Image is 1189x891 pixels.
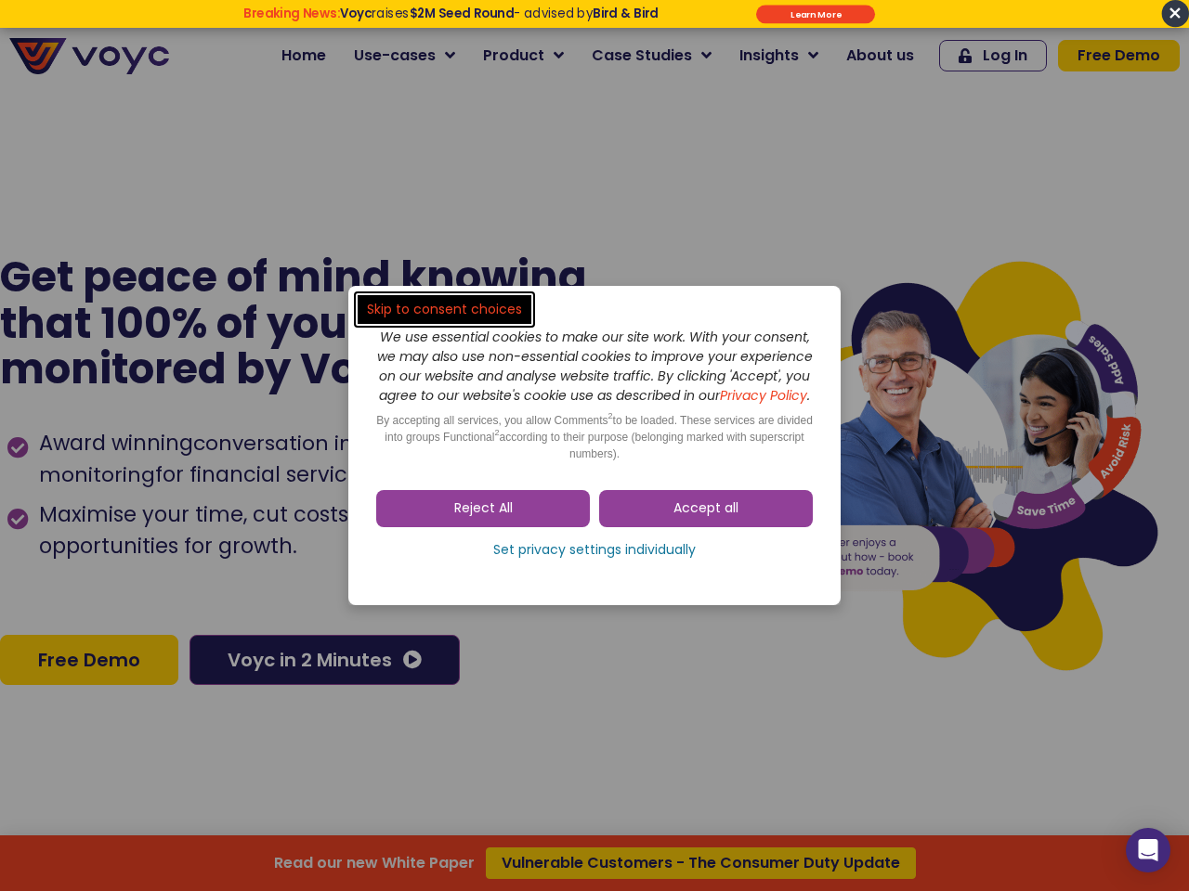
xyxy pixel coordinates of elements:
span: Accept all [673,499,738,518]
i: We use essential cookies to make our site work. With your consent, we may also use non-essential ... [377,328,813,405]
a: Skip to consent choices [358,295,531,324]
a: Accept all [599,490,813,527]
a: Privacy Policy [720,386,807,405]
span: Reject All [454,499,513,518]
sup: 2 [608,411,613,420]
sup: 2 [494,428,499,437]
span: Set privacy settings individually [493,541,696,560]
span: Job title [242,150,305,172]
a: Set privacy settings individually [376,536,813,564]
span: Phone [242,74,288,96]
a: Reject All [376,490,590,527]
span: By accepting all services, you allow Comments to be loaded. These services are divided into group... [376,414,813,460]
